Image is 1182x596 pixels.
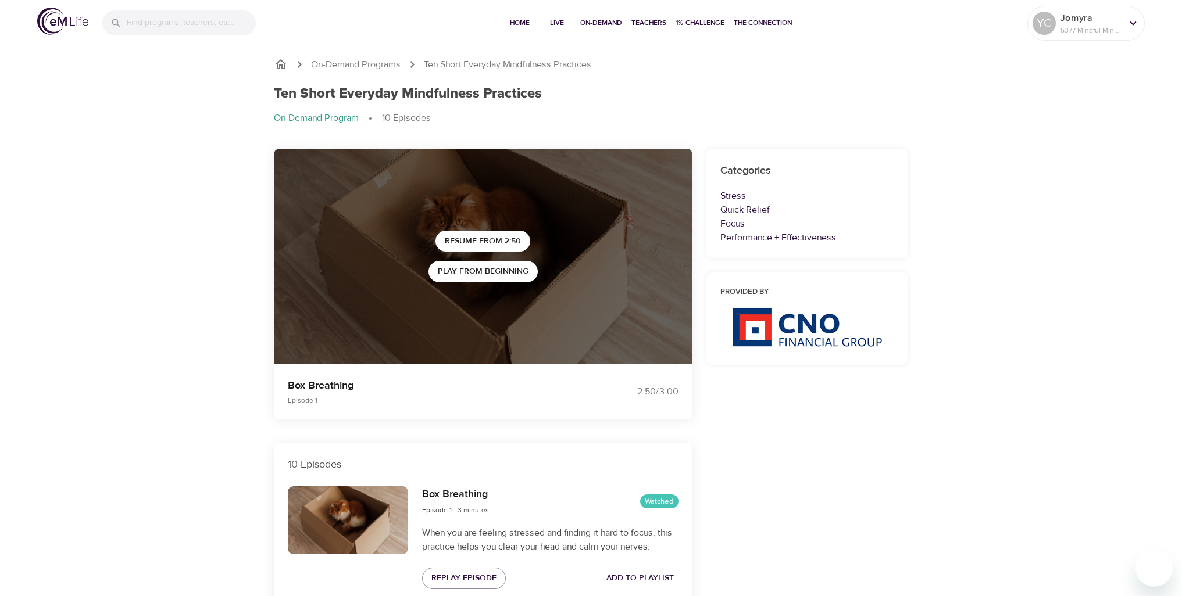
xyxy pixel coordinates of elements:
[274,112,909,125] nav: breadcrumb
[435,231,530,252] button: Resume from 2:50
[424,58,591,71] p: Ten Short Everyday Mindfulness Practices
[127,10,256,35] input: Find programs, teachers, etc...
[720,163,895,179] h6: Categories
[288,395,577,405] p: Episode 1
[1135,550,1173,587] iframe: Button to launch messaging window
[445,234,521,249] span: Resume from 2:50
[438,264,528,279] span: Play from beginning
[422,505,489,515] span: Episode 1 - 3 minutes
[732,307,882,347] img: CNO%20logo.png
[274,112,359,125] p: On-Demand Program
[676,17,724,29] span: 1% Challenge
[422,568,506,589] button: Replay Episode
[543,17,571,29] span: Live
[422,486,489,503] h6: Box Breathing
[720,286,895,299] h6: Provided by
[720,217,895,231] p: Focus
[288,378,577,393] p: Box Breathing
[720,189,895,203] p: Stress
[428,261,538,282] button: Play from beginning
[288,457,679,472] p: 10 Episodes
[580,17,622,29] span: On-Demand
[422,526,678,554] p: When you are feeling stressed and finding it hard to focus, this practice helps you clear your he...
[506,17,534,29] span: Home
[274,58,909,71] nav: breadcrumb
[720,203,895,217] p: Quick Relief
[591,385,679,398] div: 2:50 / 3:00
[1060,25,1122,35] p: 5377 Mindful Minutes
[311,58,401,71] a: On-Demand Programs
[1033,12,1056,35] div: YC
[720,231,895,245] p: Performance + Effectiveness
[631,17,666,29] span: Teachers
[606,571,674,586] span: Add to Playlist
[1060,11,1122,25] p: Jomyra
[734,17,792,29] span: The Connection
[602,568,679,589] button: Add to Playlist
[640,496,679,507] span: Watched
[37,8,88,35] img: logo
[431,571,497,586] span: Replay Episode
[274,85,542,102] h1: Ten Short Everyday Mindfulness Practices
[382,112,431,125] p: 10 Episodes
